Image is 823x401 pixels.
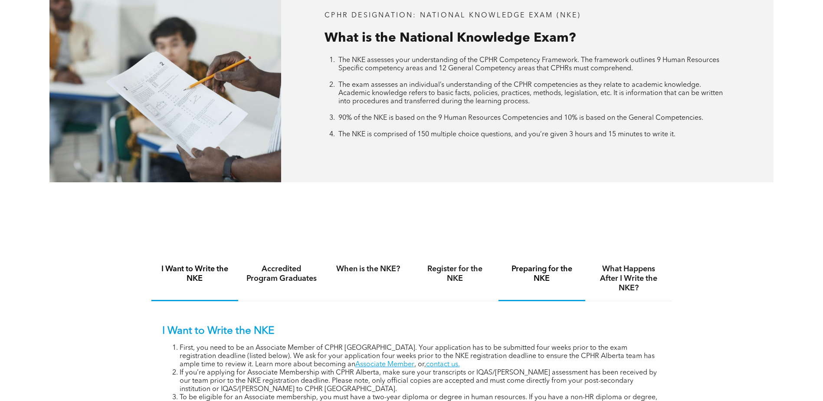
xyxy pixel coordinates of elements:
[246,264,317,283] h4: Accredited Program Graduates
[506,264,577,283] h4: Preparing for the NKE
[355,361,414,368] a: Associate Member
[593,264,664,293] h4: What Happens After I Write the NKE?
[325,12,581,19] span: CPHR DESIGNATION: National Knowledge Exam (NKE)
[426,361,460,368] a: contact us.
[333,264,404,274] h4: When is the NKE?
[338,115,703,122] span: 90% of the NKE is based on the 9 Human Resources Competencies and 10% is based on the General Com...
[420,264,491,283] h4: Register for the NKE
[159,264,230,283] h4: I Want to Write the NKE
[338,82,723,105] span: The exam assesses an individual’s understanding of the CPHR competencies as they relate to academ...
[338,57,719,72] span: The NKE assesses your understanding of the CPHR Competency Framework. The framework outlines 9 Hu...
[338,131,675,138] span: The NKE is comprised of 150 multiple choice questions, and you’re given 3 hours and 15 minutes to...
[162,325,661,338] p: I Want to Write the NKE
[325,32,576,45] span: What is the National Knowledge Exam?
[180,369,661,394] li: If you’re applying for Associate Membership with CPHR Alberta, make sure your transcripts or IQAS...
[180,344,661,369] li: First, you need to be an Associate Member of CPHR [GEOGRAPHIC_DATA]. Your application has to be s...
